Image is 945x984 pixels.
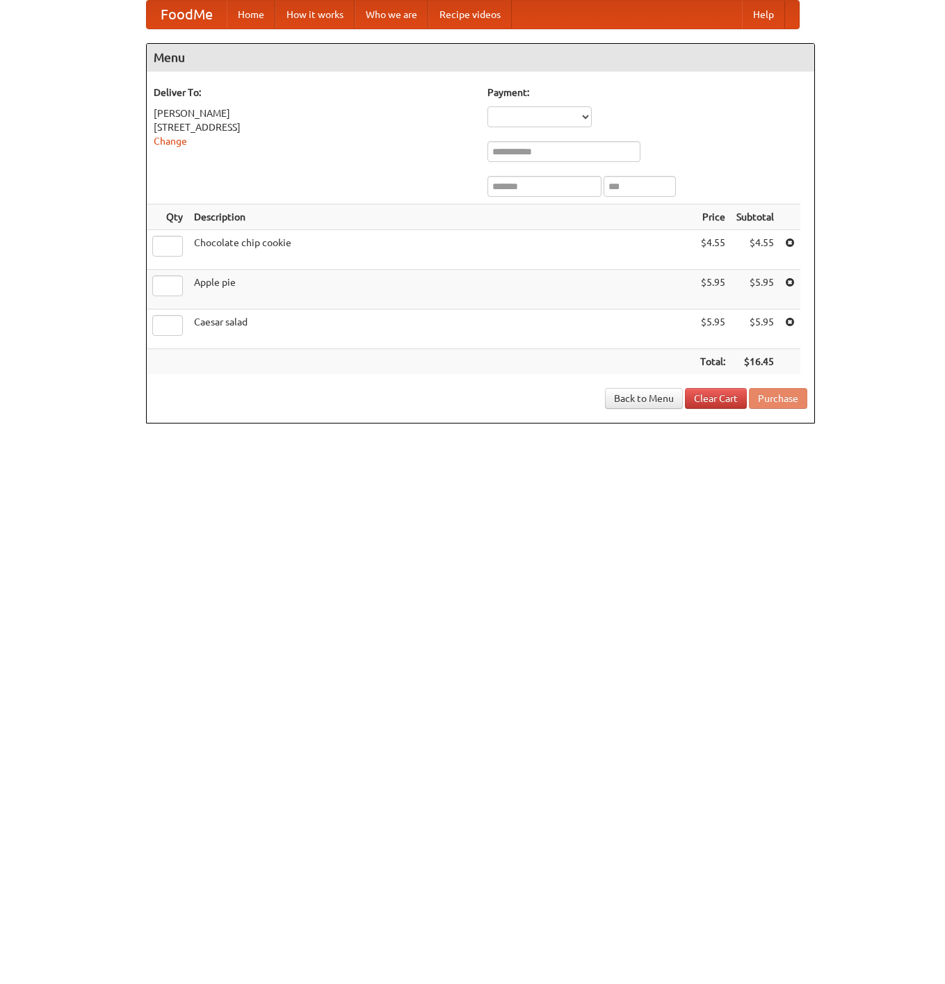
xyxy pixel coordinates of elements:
[695,349,731,375] th: Total:
[487,86,807,99] h5: Payment:
[147,204,188,230] th: Qty
[695,230,731,270] td: $4.55
[188,309,695,349] td: Caesar salad
[749,388,807,409] button: Purchase
[731,309,780,349] td: $5.95
[154,136,187,147] a: Change
[154,86,474,99] h5: Deliver To:
[731,270,780,309] td: $5.95
[147,1,227,29] a: FoodMe
[227,1,275,29] a: Home
[731,349,780,375] th: $16.45
[695,309,731,349] td: $5.95
[147,44,814,72] h4: Menu
[188,270,695,309] td: Apple pie
[695,204,731,230] th: Price
[154,106,474,120] div: [PERSON_NAME]
[188,204,695,230] th: Description
[685,388,747,409] a: Clear Cart
[742,1,785,29] a: Help
[731,204,780,230] th: Subtotal
[695,270,731,309] td: $5.95
[154,120,474,134] div: [STREET_ADDRESS]
[605,388,683,409] a: Back to Menu
[188,230,695,270] td: Chocolate chip cookie
[428,1,512,29] a: Recipe videos
[355,1,428,29] a: Who we are
[275,1,355,29] a: How it works
[731,230,780,270] td: $4.55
